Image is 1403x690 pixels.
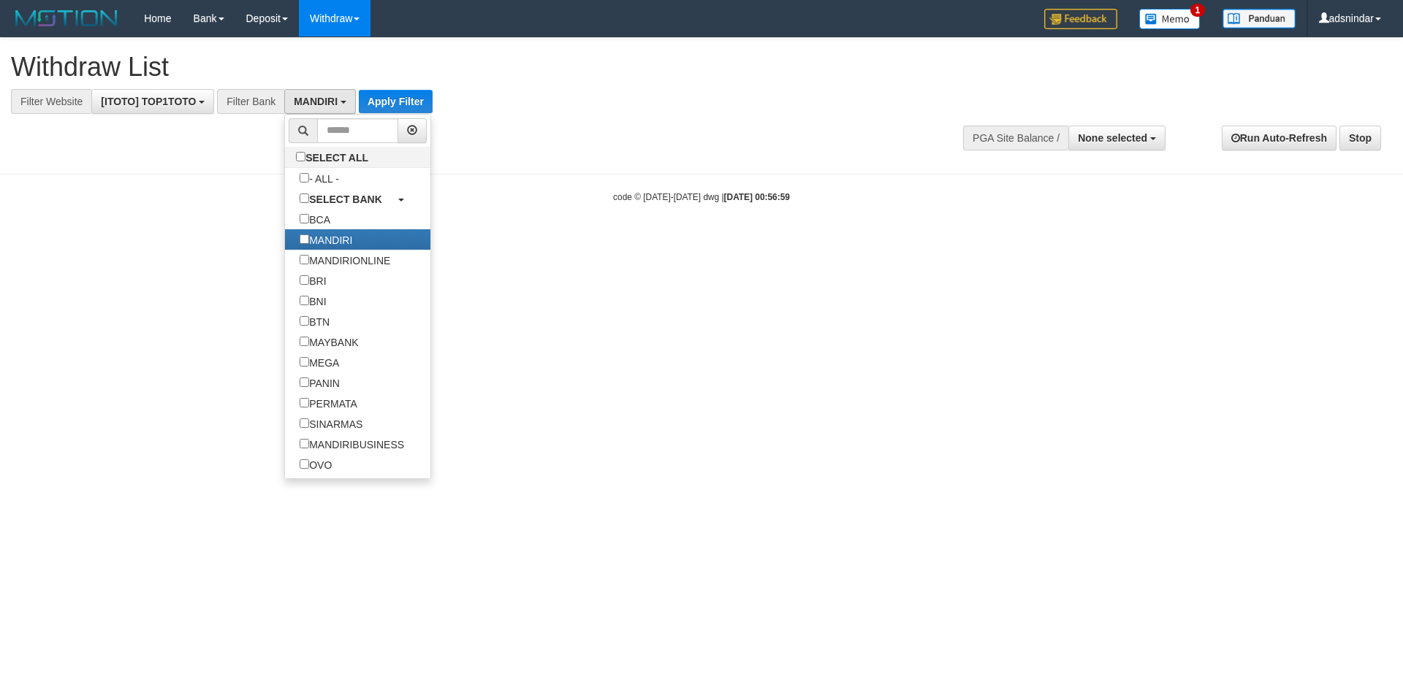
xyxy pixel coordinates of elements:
[300,459,309,469] input: OVO
[724,192,790,202] strong: [DATE] 00:56:59
[300,337,309,346] input: MAYBANK
[300,316,309,326] input: BTN
[91,89,214,114] button: [ITOTO] TOP1TOTO
[309,193,382,205] b: SELECT BANK
[285,291,341,311] label: BNI
[300,418,309,428] input: SINARMAS
[359,90,433,113] button: Apply Filter
[300,234,309,244] input: MANDIRI
[285,229,367,250] label: MANDIRI
[300,398,309,407] input: PERMATA
[285,454,346,475] label: OVO
[285,475,359,495] label: GOPAY
[1222,126,1337,150] a: Run Auto-Refresh
[285,393,372,413] label: PERMATA
[284,89,356,114] button: MANDIRI
[285,434,419,454] label: MANDIRIBUSINESS
[1068,126,1166,150] button: None selected
[11,7,122,29] img: MOTION_logo.png
[285,352,354,372] label: MEGA
[285,188,430,209] a: SELECT BANK
[101,96,196,107] span: [ITOTO] TOP1TOTO
[300,193,309,203] input: SELECT BANK
[1339,126,1381,150] a: Stop
[1044,9,1117,29] img: Feedback.jpg
[285,372,354,393] label: PANIN
[300,357,309,367] input: MEGA
[300,439,309,448] input: MANDIRIBUSINESS
[11,53,921,82] h1: Withdraw List
[300,173,309,183] input: - ALL -
[294,96,338,107] span: MANDIRI
[285,209,345,229] label: BCA
[285,413,377,434] label: SINARMAS
[285,311,344,331] label: BTN
[285,168,354,188] label: - ALL -
[300,296,309,305] input: BNI
[1190,4,1206,17] span: 1
[300,255,309,264] input: MANDIRIONLINE
[285,147,383,167] label: SELECT ALL
[300,214,309,223] input: BCA
[285,270,341,291] label: BRI
[1223,9,1296,28] img: panduan.png
[11,89,91,114] div: Filter Website
[300,377,309,387] input: PANIN
[1139,9,1201,29] img: Button%20Memo.svg
[285,331,373,352] label: MAYBANK
[217,89,284,114] div: Filter Bank
[300,275,309,285] input: BRI
[285,250,405,270] label: MANDIRIONLINE
[613,192,790,202] small: code © [DATE]-[DATE] dwg |
[1078,132,1147,144] span: None selected
[296,152,305,161] input: SELECT ALL
[963,126,1068,150] div: PGA Site Balance /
